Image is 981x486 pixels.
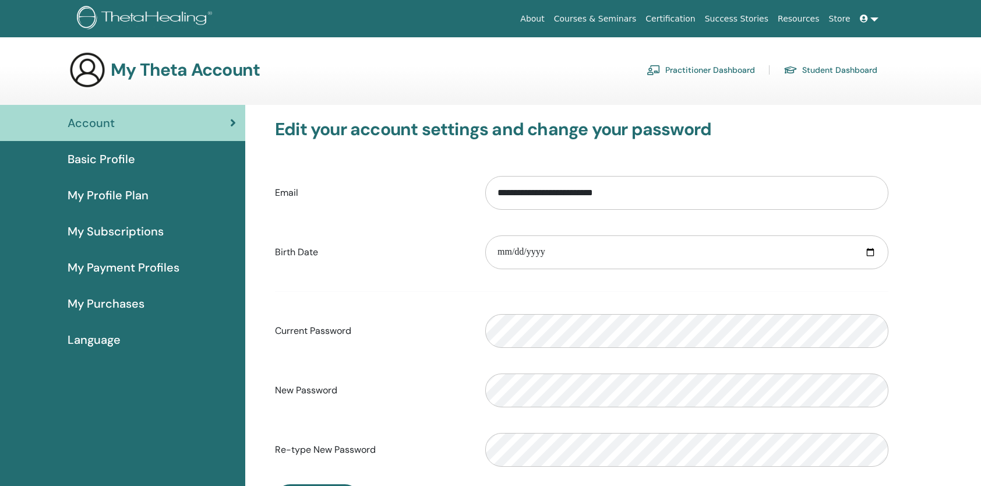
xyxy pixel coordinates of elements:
label: Birth Date [266,241,477,263]
span: Language [68,331,121,348]
a: Certification [641,8,700,30]
img: logo.png [77,6,216,32]
h3: My Theta Account [111,59,260,80]
a: Resources [773,8,824,30]
a: About [516,8,549,30]
a: Store [824,8,855,30]
span: My Profile Plan [68,186,149,204]
img: chalkboard-teacher.svg [647,65,661,75]
label: Current Password [266,320,477,342]
a: Courses & Seminars [549,8,641,30]
label: Re-type New Password [266,439,477,461]
img: generic-user-icon.jpg [69,51,106,89]
span: My Purchases [68,295,144,312]
label: Email [266,182,477,204]
span: Account [68,114,115,132]
img: graduation-cap.svg [784,65,797,75]
span: Basic Profile [68,150,135,168]
h3: Edit your account settings and change your password [275,119,888,140]
a: Practitioner Dashboard [647,61,755,79]
a: Success Stories [700,8,773,30]
label: New Password [266,379,477,402]
a: Student Dashboard [784,61,877,79]
span: My Payment Profiles [68,259,179,276]
span: My Subscriptions [68,223,164,240]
